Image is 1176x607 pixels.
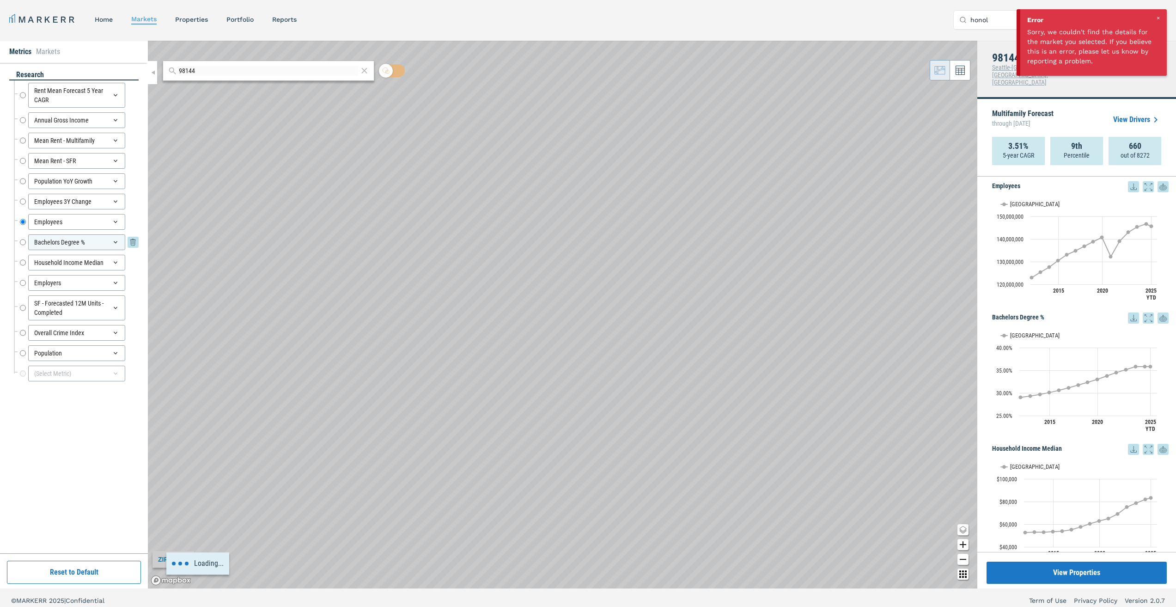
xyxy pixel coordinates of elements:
path: Monday, 14 Dec, 18:00, 133,067,925. USA. [1065,253,1069,257]
text: 2020 [1094,550,1105,557]
div: Employees 3Y Change [28,194,125,209]
path: Saturday, 14 Dec, 18:00, 29.66. USA. [1038,392,1042,396]
button: Zoom out map button [957,554,969,565]
text: 130,000,000 [997,259,1024,265]
div: Population [28,345,125,361]
svg: Interactive chart [992,324,1162,439]
a: Privacy Policy [1074,596,1117,605]
div: Rent Mean Forecast 5 Year CAGR [28,83,125,108]
text: 2020 [1097,288,1108,294]
path: Wednesday, 14 Dec, 18:00, 52,622.74. USA. [1024,531,1027,534]
path: Friday, 14 Dec, 18:00, 125,350,788. USA. [1039,270,1042,274]
path: Thursday, 14 Dec, 18:00, 78,681.93. USA. [1134,501,1138,505]
span: through [DATE] [992,117,1054,129]
strong: 660 [1129,141,1141,151]
h5: Household Income Median [992,444,1169,455]
div: Bachelors Degree %. Highcharts interactive chart. [992,324,1169,439]
button: Change style map button [957,524,969,535]
text: 25.00% [996,413,1012,419]
p: out of 8272 [1121,151,1150,160]
span: Seattle-[GEOGRAPHIC_DATA]-[GEOGRAPHIC_DATA], [GEOGRAPHIC_DATA] [992,64,1067,86]
path: Wednesday, 14 Dec, 18:00, 55,176.83. USA. [1070,528,1073,532]
path: Monday, 14 Jul, 19:00, 35.81. USA. [1149,365,1152,368]
a: Mapbox logo [151,575,191,586]
div: Loading... [166,552,229,575]
path: Wednesday, 14 Dec, 18:00, 143,001,036. USA. [1127,230,1130,234]
div: Sorry, we couldn't find the details for the market you selected. If you believe this is an error,... [1027,27,1153,66]
text: 140,000,000 [997,236,1024,243]
path: Thursday, 14 Dec, 18:00, 57,606.5. USA. [1079,525,1083,529]
path: Friday, 14 Dec, 18:00, 32.35. USA. [1086,380,1090,384]
p: Multifamily Forecast [992,110,1054,129]
path: Monday, 14 Jul, 19:00, 145,609,318. USA. [1150,224,1153,228]
path: Friday, 14 Dec, 18:00, 138,827,213. USA. [1091,240,1095,244]
span: MARKERR [16,597,49,604]
div: Employees [28,214,125,230]
text: 2025 YTD [1145,419,1156,432]
div: (Select Metric) [28,366,125,381]
path: Tuesday, 14 Dec, 18:00, 34.5. USA. [1115,371,1118,374]
div: Employers [28,275,125,291]
path: Wednesday, 14 Dec, 18:00, 75,179.19. USA. [1125,505,1129,509]
path: Wednesday, 14 Dec, 18:00, 35.13. USA. [1124,368,1128,372]
path: Friday, 14 Dec, 18:00, 29.31. USA. [1029,394,1032,398]
text: [GEOGRAPHIC_DATA] [1010,463,1060,470]
div: SF - Forecasted 12M Units - Completed [28,295,125,320]
path: Tuesday, 14 Dec, 18:00, 69,082.78. USA. [1116,512,1120,516]
div: Household Income Median [28,255,125,270]
h5: Employees [992,181,1169,192]
path: Saturday, 14 Dec, 18:00, 35.81. USA. [1143,365,1147,368]
a: Term of Use [1029,596,1066,605]
path: Saturday, 14 Dec, 18:00, 127,587,137. USA. [1048,265,1051,269]
text: 2015 [1053,288,1064,294]
path: Monday, 14 Dec, 18:00, 53,831.81. USA. [1060,529,1064,533]
h4: 98144 [992,52,1082,64]
a: markets [131,15,157,23]
a: home [95,16,113,23]
div: Mean Rent - SFR [28,153,125,169]
strong: 3.51% [1008,141,1029,151]
path: Monday, 14 Dec, 18:00, 65,014.71. USA. [1107,516,1110,520]
text: [GEOGRAPHIC_DATA] [1010,201,1060,208]
svg: Interactive chart [992,192,1162,308]
a: Portfolio [226,16,254,23]
div: Error [1027,15,1160,25]
path: Sunday, 14 Dec, 18:00, 30.09. USA. [1048,391,1051,394]
a: Version 2.0.7 [1125,596,1165,605]
svg: Interactive chart [992,455,1162,570]
p: 5-year CAGR [1003,151,1034,160]
div: research [9,70,139,80]
a: reports [272,16,297,23]
path: Monday, 14 Dec, 18:00, 33.75. USA. [1105,374,1109,378]
text: 35.00% [996,368,1012,374]
text: 2015 [1044,419,1055,425]
path: Wednesday, 14 Dec, 18:00, 122,951,765. USA. [1030,276,1034,279]
a: properties [175,16,208,23]
div: Annual Gross Income [28,112,125,128]
input: Search by MSA or ZIP Code [179,66,358,76]
path: Thursday, 14 Dec, 18:00, 31.74. USA. [1077,383,1080,387]
path: Sunday, 14 Dec, 18:00, 53,440.99. USA. [1051,530,1055,533]
path: Wednesday, 14 Dec, 18:00, 31.13. USA. [1067,386,1071,390]
path: Monday, 14 Dec, 18:00, 132,195,657. USA. [1109,255,1113,258]
path: Saturday, 14 Dec, 18:00, 62,879.63. USA. [1097,519,1101,523]
li: Metrics [9,46,31,57]
button: View Properties [987,562,1167,584]
text: 120,000,000 [997,282,1024,288]
div: Bachelors Degree % [28,234,125,250]
path: Thursday, 14 Dec, 18:00, 145,334,768. USA. [1135,225,1139,229]
path: Tuesday, 14 Dec, 18:00, 139,033,577. USA. [1118,239,1121,243]
text: $60,000 [999,521,1017,528]
span: © [11,597,16,604]
path: Monday, 14 Jul, 19:00, 83,277.67. USA. [1149,496,1153,500]
div: Employees. Highcharts interactive chart. [992,192,1169,308]
path: Friday, 14 Dec, 18:00, 53,080.46. USA. [1033,530,1036,534]
h5: Bachelors Degree % [992,313,1169,324]
path: Wednesday, 14 Dec, 18:00, 29.03. USA. [1019,395,1023,399]
div: Household Income Median. Highcharts interactive chart. [992,455,1169,570]
path: Monday, 14 Dec, 18:00, 30.58. USA. [1057,388,1061,392]
text: [GEOGRAPHIC_DATA] [1010,332,1060,339]
path: Saturday, 14 Dec, 18:00, 32.98. USA. [1096,378,1099,381]
text: $40,000 [999,544,1017,551]
button: Show USA [1001,332,1020,339]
